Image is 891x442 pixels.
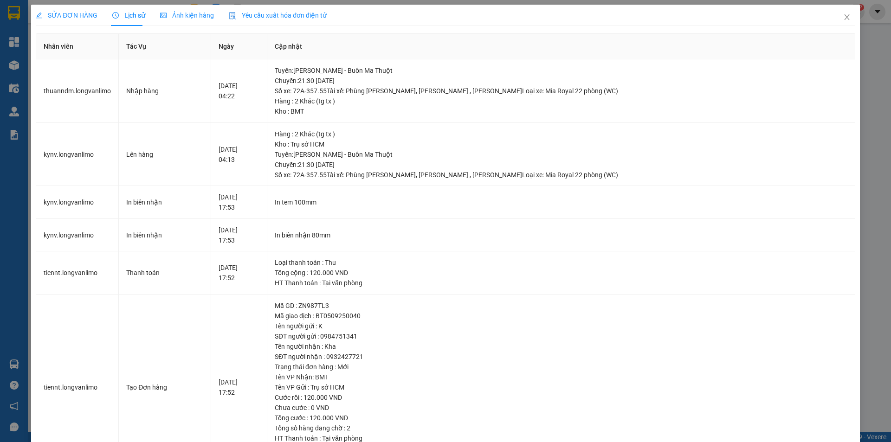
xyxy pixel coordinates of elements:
span: picture [160,12,167,19]
td: tiennt.longvanlimo [36,251,119,295]
span: edit [36,12,42,19]
div: Thanh toán [126,268,203,278]
span: clock-circle [112,12,119,19]
span: Lịch sử [112,12,145,19]
div: [DATE] 17:53 [219,192,259,212]
div: Hàng : 2 Khác (tg tx ) [275,129,847,139]
div: Tên VP Gửi : Trụ sở HCM [275,382,847,392]
div: Hàng : 2 Khác (tg tx ) [275,96,847,106]
div: Kho : Trụ sở HCM [275,139,847,149]
th: Cập nhật [267,34,855,59]
div: Tổng cộng : 120.000 VND [275,268,847,278]
div: Trạng thái đơn hàng : Mới [275,362,847,372]
div: HT Thanh toán : Tại văn phòng [275,278,847,288]
div: SĐT người nhận : 0932427721 [275,352,847,362]
th: Tác Vụ [119,34,211,59]
div: Kho : BMT [275,106,847,116]
div: In biên nhận [126,230,203,240]
div: Tên người nhận : Kha [275,341,847,352]
div: Loại thanh toán : Thu [275,257,847,268]
span: Yêu cầu xuất hóa đơn điện tử [229,12,327,19]
img: icon [229,12,236,19]
div: Tuyến : [PERSON_NAME] - Buôn Ma Thuột Chuyến: 21:30 [DATE] Số xe: 72A-357.55 Tài xế: Phùng [PERSO... [275,65,847,96]
div: Tổng cước : 120.000 VND [275,413,847,423]
div: [DATE] 04:22 [219,81,259,101]
td: thuanndm.longvanlimo [36,59,119,123]
div: Tạo Đơn hàng [126,382,203,392]
div: In tem 100mm [275,197,847,207]
div: [DATE] 04:13 [219,144,259,165]
button: Close [834,5,860,31]
div: Nhập hàng [126,86,203,96]
div: In biên nhận [126,197,203,207]
div: Tên VP Nhận: BMT [275,372,847,382]
div: Mã giao dịch : BT0509250040 [275,311,847,321]
span: SỬA ĐƠN HÀNG [36,12,97,19]
td: kynv.longvanlimo [36,219,119,252]
div: Lên hàng [126,149,203,160]
div: Chưa cước : 0 VND [275,403,847,413]
div: In biên nhận 80mm [275,230,847,240]
td: kynv.longvanlimo [36,186,119,219]
div: [DATE] 17:53 [219,225,259,245]
div: SĐT người gửi : 0984751341 [275,331,847,341]
th: Ngày [211,34,267,59]
td: kynv.longvanlimo [36,123,119,186]
div: Cước rồi : 120.000 VND [275,392,847,403]
div: Tổng số hàng đang chờ : 2 [275,423,847,433]
span: Ảnh kiện hàng [160,12,214,19]
div: Tên người gửi : K [275,321,847,331]
th: Nhân viên [36,34,119,59]
div: [DATE] 17:52 [219,263,259,283]
span: close [843,13,851,21]
div: Tuyến : [PERSON_NAME] - Buôn Ma Thuột Chuyến: 21:30 [DATE] Số xe: 72A-357.55 Tài xế: Phùng [PERSO... [275,149,847,180]
div: Mã GD : ZN987TL3 [275,301,847,311]
div: [DATE] 17:52 [219,377,259,397]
